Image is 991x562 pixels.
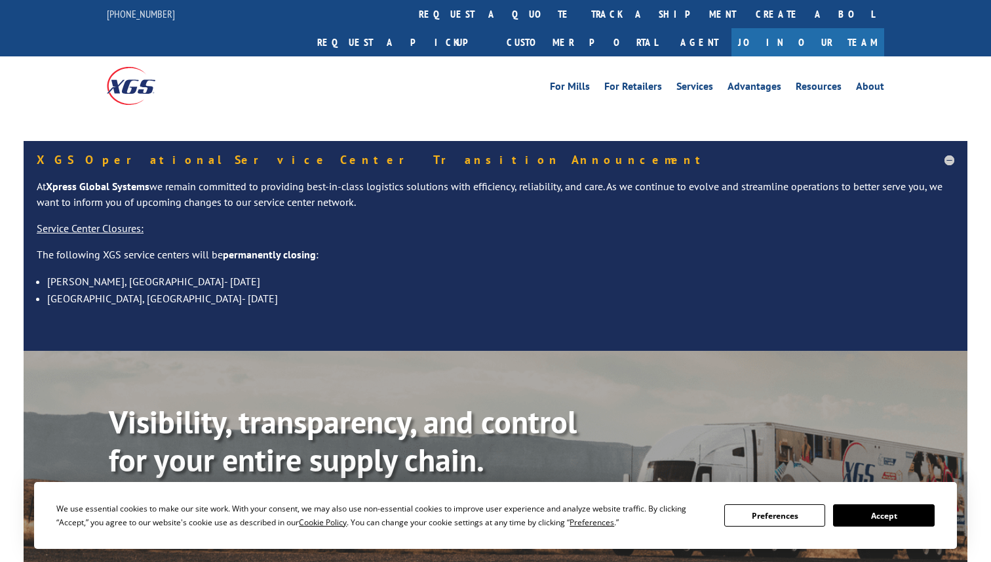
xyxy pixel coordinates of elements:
[833,504,934,527] button: Accept
[107,7,175,20] a: [PHONE_NUMBER]
[497,28,667,56] a: Customer Portal
[676,81,713,96] a: Services
[34,482,957,549] div: Cookie Consent Prompt
[856,81,884,96] a: About
[604,81,662,96] a: For Retailers
[724,504,825,527] button: Preferences
[47,273,954,290] li: [PERSON_NAME], [GEOGRAPHIC_DATA]- [DATE]
[37,247,954,273] p: The following XGS service centers will be :
[47,290,954,307] li: [GEOGRAPHIC_DATA], [GEOGRAPHIC_DATA]- [DATE]
[728,81,781,96] a: Advantages
[37,154,954,166] h5: XGS Operational Service Center Transition Announcement
[299,517,347,528] span: Cookie Policy
[731,28,884,56] a: Join Our Team
[37,222,144,235] u: Service Center Closures:
[109,401,577,480] b: Visibility, transparency, and control for your entire supply chain.
[667,28,731,56] a: Agent
[550,81,590,96] a: For Mills
[37,179,954,221] p: At we remain committed to providing best-in-class logistics solutions with efficiency, reliabilit...
[796,81,842,96] a: Resources
[307,28,497,56] a: Request a pickup
[570,517,614,528] span: Preferences
[46,180,149,193] strong: Xpress Global Systems
[56,502,709,529] div: We use essential cookies to make our site work. With your consent, we may also use non-essential ...
[223,248,316,261] strong: permanently closing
